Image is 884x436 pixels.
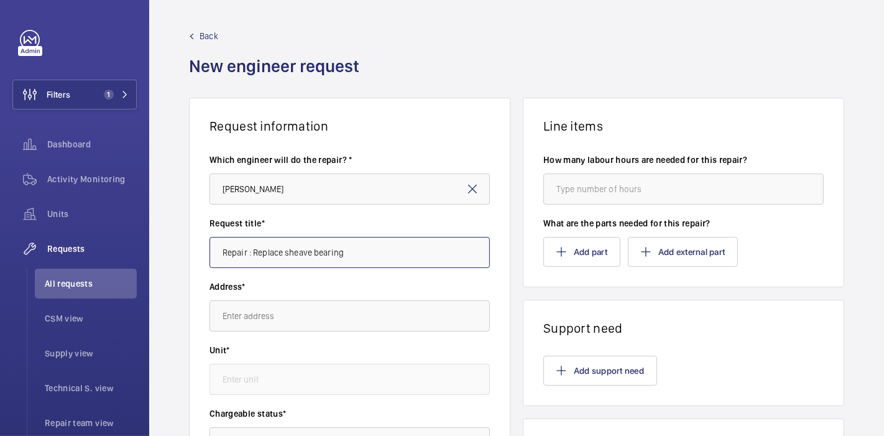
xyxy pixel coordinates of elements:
label: How many labour hours are needed for this repair? [543,154,824,166]
button: Add part [543,237,620,267]
label: Unit* [209,344,490,356]
span: All requests [45,277,137,290]
input: Type request title [209,237,490,268]
button: Add support need [543,356,657,386]
span: CSM view [45,312,137,325]
label: Address* [209,281,490,293]
h1: Request information [209,118,490,134]
input: Enter address [209,300,490,332]
span: Supply view [45,347,137,359]
span: Activity Monitoring [47,173,137,185]
span: Filters [47,88,70,101]
span: 1 [104,90,114,100]
span: Dashboard [47,138,137,151]
span: Back [200,30,218,42]
input: Enter unit [209,364,490,395]
span: Technical S. view [45,382,137,394]
span: Requests [47,243,137,255]
label: Which engineer will do the repair? * [209,154,490,166]
h1: Line items [543,118,824,134]
input: Select engineer [209,174,490,205]
h1: Support need [543,320,824,336]
label: Chargeable status* [209,407,490,420]
label: Request title* [209,217,490,230]
button: Add external part [628,237,738,267]
h1: New engineer request [189,55,367,98]
button: Filters1 [12,80,137,109]
span: Repair team view [45,417,137,429]
label: What are the parts needed for this repair? [543,217,824,230]
span: Units [47,208,137,220]
input: Type number of hours [543,174,824,205]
